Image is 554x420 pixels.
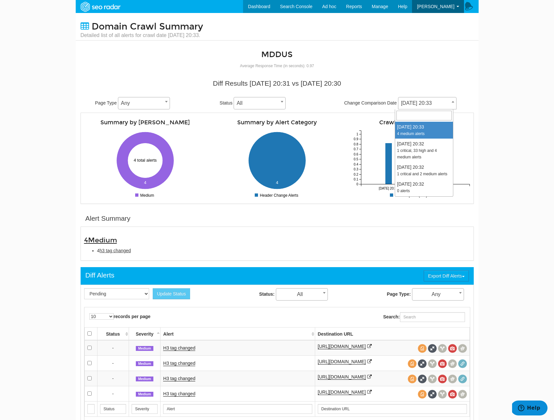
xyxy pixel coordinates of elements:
[88,236,117,244] span: Medium
[448,344,457,353] span: View screenshot
[118,99,170,108] span: Any
[259,291,275,297] strong: Status:
[89,313,151,320] label: records per page
[408,359,417,368] span: View source
[276,288,328,301] span: All
[398,97,457,109] span: 08/10/2025 20:33
[448,390,457,399] span: View screenshot
[136,377,153,382] span: Medium
[85,214,131,223] div: Alert Summary
[417,4,454,9] span: [PERSON_NAME]
[132,404,158,414] input: Search
[153,288,190,299] button: Update Status
[397,172,447,176] small: 1 critical and 2 medium alerts
[322,4,336,9] span: Ad hoc
[163,361,195,366] a: H3 tag changed
[398,4,407,9] span: Help
[89,313,114,320] select: records per page
[129,327,161,340] th: Severity: activate to sort column descending
[418,344,427,353] span: View source
[408,375,417,383] span: View source
[428,359,437,368] span: View headers
[163,345,195,351] a: H3 tag changed
[318,374,366,380] a: [URL][DOMAIN_NAME]
[397,131,425,136] small: 4 medium alerts
[136,361,153,366] span: Medium
[458,390,467,399] span: Compare screenshots
[346,4,362,9] span: Reports
[398,99,456,108] span: 08/10/2025 20:33
[84,119,206,126] h4: Summary by [PERSON_NAME]
[412,288,464,301] span: Any
[84,236,117,244] span: 4
[458,344,467,353] span: Compare screenshots
[354,157,358,161] tspan: 0.5
[354,153,358,156] tspan: 0.6
[220,100,233,105] span: Status
[315,327,470,340] th: Destination URL
[78,1,123,13] img: SEORadar
[97,340,129,356] td: -
[397,164,451,177] div: [DATE] 20:32
[234,97,286,109] span: All
[379,187,398,190] tspan: [DATE] 20:30
[354,137,358,141] tspan: 0.9
[97,355,129,371] td: -
[418,375,427,383] span: Full Source Diff
[458,359,467,368] span: Redirect chain
[438,375,447,383] span: View screenshot
[458,375,467,383] span: Redirect chain
[85,270,114,280] div: Diff Alerts
[397,141,451,160] div: [DATE] 20:32
[397,124,451,137] div: [DATE] 20:33
[354,163,358,166] tspan: 0.4
[97,386,129,401] td: -
[400,312,465,322] input: Search:
[424,270,469,281] button: Export Diff Alerts
[354,147,358,151] tspan: 0.7
[354,142,358,146] tspan: 0.8
[438,359,447,368] span: View screenshot
[261,50,292,59] a: MDDUS
[163,376,195,381] a: H3 tag changed
[438,390,447,399] span: View headers
[97,371,129,386] td: -
[318,359,366,364] a: [URL][DOMAIN_NAME]
[428,375,437,383] span: View headers
[240,64,314,68] small: Average Response Time (in seconds): 0.97
[161,327,315,340] th: Alert: activate to sort column ascending
[100,404,126,414] input: Search
[99,248,131,253] span: h3 tag changed
[372,4,388,9] span: Manage
[448,375,457,383] span: Compare screenshots
[234,99,285,108] span: All
[97,327,129,340] th: Status: activate to sort column ascending
[397,148,437,159] small: 1 critical, 33 high and 4 medium alerts
[318,389,366,395] a: [URL][DOMAIN_NAME]
[418,390,427,399] span: View source
[118,97,170,109] span: Any
[356,182,358,186] tspan: 0
[318,404,467,414] input: Search
[428,344,437,353] span: Full Source Diff
[428,390,437,399] span: Full Source Diff
[97,247,470,254] li: 4
[344,100,397,105] span: Change Comparison Date
[438,344,447,353] span: View headers
[354,167,358,171] tspan: 0.3
[81,32,203,39] small: Detailed list of all alerts for crawl date [DATE] 20:33.
[387,291,411,297] strong: Page Type:
[397,189,410,193] small: 0 alerts
[348,119,470,126] h4: Crawl Rate Compare
[163,404,312,414] input: Search
[354,173,358,176] tspan: 0.2
[412,290,464,299] span: Any
[87,404,95,414] input: Search
[318,344,366,349] a: [URL][DOMAIN_NAME]
[95,100,117,105] span: Page Type
[85,79,469,88] div: Diff Results [DATE] 20:31 vs [DATE] 20:30
[383,312,465,322] label: Search:
[216,119,338,126] h4: Summary by Alert Category
[418,359,427,368] span: Full Source Diff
